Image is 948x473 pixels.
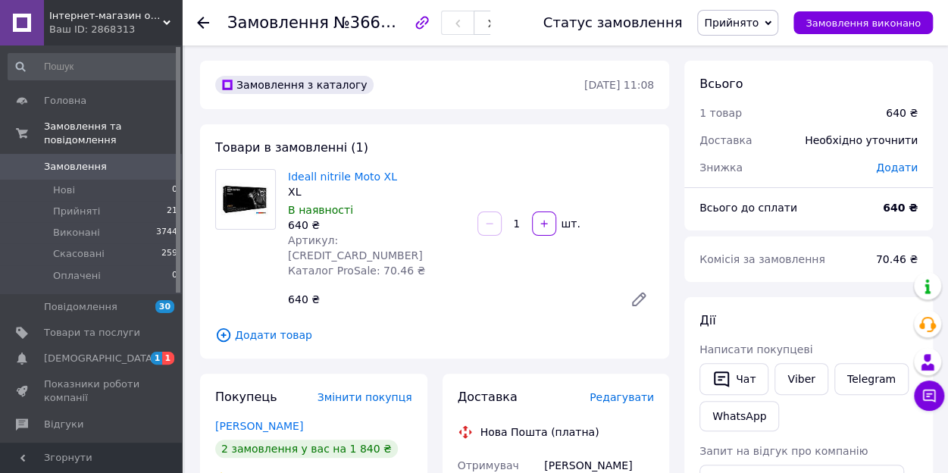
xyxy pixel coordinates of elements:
div: Повернутися назад [197,15,209,30]
span: Покупець [215,390,277,404]
span: Замовлення виконано [806,17,921,29]
span: 30 [155,300,174,313]
span: Виконані [53,226,100,240]
span: Всього [699,77,743,91]
div: шт. [558,216,582,231]
button: Чат з покупцем [914,381,944,411]
div: 640 ₴ [886,105,918,121]
a: Viber [774,363,828,395]
div: Статус замовлення [543,15,683,30]
div: 640 ₴ [288,218,465,233]
span: 1 товар [699,107,742,119]
span: 259 [161,247,177,261]
span: Оплачені [53,269,101,283]
span: Артикул: [CREDIT_CARD_NUMBER] [288,234,423,262]
span: Замовлення [44,160,107,174]
span: 0 [172,269,177,283]
input: Пошук [8,53,179,80]
span: 0 [172,183,177,197]
span: Додати товар [215,327,654,343]
div: 2 замовлення у вас на 1 840 ₴ [215,440,398,458]
span: Замовлення [227,14,329,32]
span: 3744 [156,226,177,240]
span: Запит на відгук про компанію [699,445,868,457]
span: Показники роботи компанії [44,377,140,405]
span: №366130144 [333,13,441,32]
span: В наявності [288,204,353,216]
div: Нова Пошта (платна) [477,424,603,440]
span: Скасовані [53,247,105,261]
span: Головна [44,94,86,108]
span: Доставка [699,134,752,146]
span: Редагувати [590,391,654,403]
span: Каталог ProSale: 70.46 ₴ [288,265,425,277]
div: XL [288,184,465,199]
a: [PERSON_NAME] [215,420,303,432]
time: [DATE] 11:08 [584,79,654,91]
span: Доставка [458,390,518,404]
span: Змінити покупця [318,391,412,403]
button: Замовлення виконано [793,11,933,34]
span: Додати [876,161,918,174]
span: Всього до сплати [699,202,797,214]
span: 1 [162,352,174,365]
span: Відгуки [44,418,83,431]
span: [DEMOGRAPHIC_DATA] [44,352,156,365]
span: 21 [167,205,177,218]
img: Ideall nitrile Moto XL [216,177,275,221]
div: Ваш ID: 2868313 [49,23,182,36]
span: Нові [53,183,75,197]
span: Комісія за замовлення [699,253,825,265]
span: Прийняті [53,205,100,218]
span: Повідомлення [44,300,117,314]
span: 1 [151,352,163,365]
span: 70.46 ₴ [876,253,918,265]
span: Прийнято [704,17,759,29]
div: Необхідно уточнити [796,124,927,157]
a: Ideall nitrile Moto XL [288,171,397,183]
span: Інтернет-магазин одноразових рукавичок [49,9,163,23]
div: 640 ₴ [282,289,618,310]
span: Знижка [699,161,743,174]
span: Товари в замовленні (1) [215,140,368,155]
a: Редагувати [624,284,654,315]
span: Замовлення та повідомлення [44,120,182,147]
span: Отримувач [458,459,519,471]
button: Чат [699,363,768,395]
a: WhatsApp [699,401,779,431]
b: 640 ₴ [883,202,918,214]
div: Замовлення з каталогу [215,76,374,94]
span: Написати покупцеві [699,343,812,356]
span: Товари та послуги [44,326,140,340]
a: Telegram [834,363,909,395]
span: Дії [699,313,715,327]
